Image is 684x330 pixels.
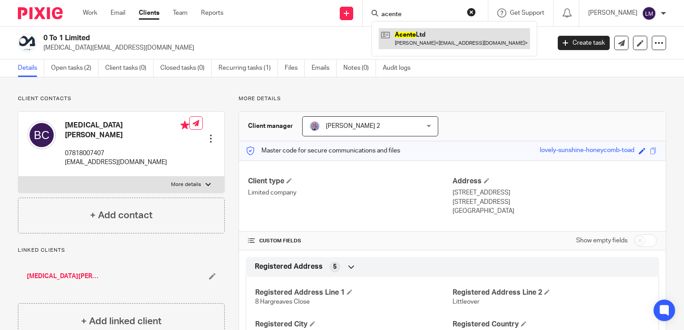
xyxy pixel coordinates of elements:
[218,59,278,77] a: Recurring tasks (1)
[248,188,452,197] p: Limited company
[333,262,337,271] span: 5
[239,95,666,102] p: More details
[380,11,461,19] input: Search
[453,288,650,297] h4: Registered Address Line 2
[83,8,97,17] a: Work
[343,59,376,77] a: Notes (0)
[51,59,98,77] a: Open tasks (2)
[160,59,212,77] a: Closed tasks (0)
[248,122,293,131] h3: Client manager
[171,181,201,188] p: More details
[558,36,610,50] a: Create task
[588,8,637,17] p: [PERSON_NAME]
[312,59,337,77] a: Emails
[81,314,162,328] h4: + Add linked client
[18,34,37,52] img: 0%20to%201.png
[65,121,189,140] h4: [MEDICAL_DATA][PERSON_NAME]
[65,149,189,158] p: 07818007407
[453,320,650,329] h4: Registered Country
[540,146,634,156] div: lovely-sunshine-honeycomb-toad
[467,8,476,17] button: Clear
[453,198,657,207] p: [STREET_ADDRESS]
[248,177,452,186] h4: Client type
[510,10,544,16] span: Get Support
[383,59,417,77] a: Audit logs
[27,121,56,149] img: svg%3E
[18,95,225,102] p: Client contacts
[326,123,380,129] span: [PERSON_NAME] 2
[43,43,544,52] p: [MEDICAL_DATA][EMAIL_ADDRESS][DOMAIN_NAME]
[576,236,628,245] label: Show empty fields
[255,299,310,305] span: 8 Hargreaves Close
[105,59,154,77] a: Client tasks (0)
[65,158,189,167] p: [EMAIL_ADDRESS][DOMAIN_NAME]
[90,208,153,222] h4: + Add contact
[180,121,189,130] i: Primary
[642,6,656,21] img: svg%3E
[255,320,452,329] h4: Registered City
[246,146,400,155] p: Master code for secure communications and files
[453,188,657,197] p: [STREET_ADDRESS]
[453,207,657,216] p: [GEOGRAPHIC_DATA]
[173,8,188,17] a: Team
[309,121,320,131] img: JC%20Linked%20In.jpg
[27,272,103,281] a: [MEDICAL_DATA][PERSON_NAME]
[18,247,225,254] p: Linked clients
[453,177,657,186] h4: Address
[255,288,452,297] h4: Registered Address Line 1
[139,8,159,17] a: Clients
[111,8,125,17] a: Email
[201,8,223,17] a: Reports
[285,59,305,77] a: Files
[453,299,479,305] span: Littleover
[43,34,444,43] h2: 0 To 1 Limited
[18,7,63,19] img: Pixie
[18,59,44,77] a: Details
[248,237,452,245] h4: CUSTOM FIELDS
[255,262,323,271] span: Registered Address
